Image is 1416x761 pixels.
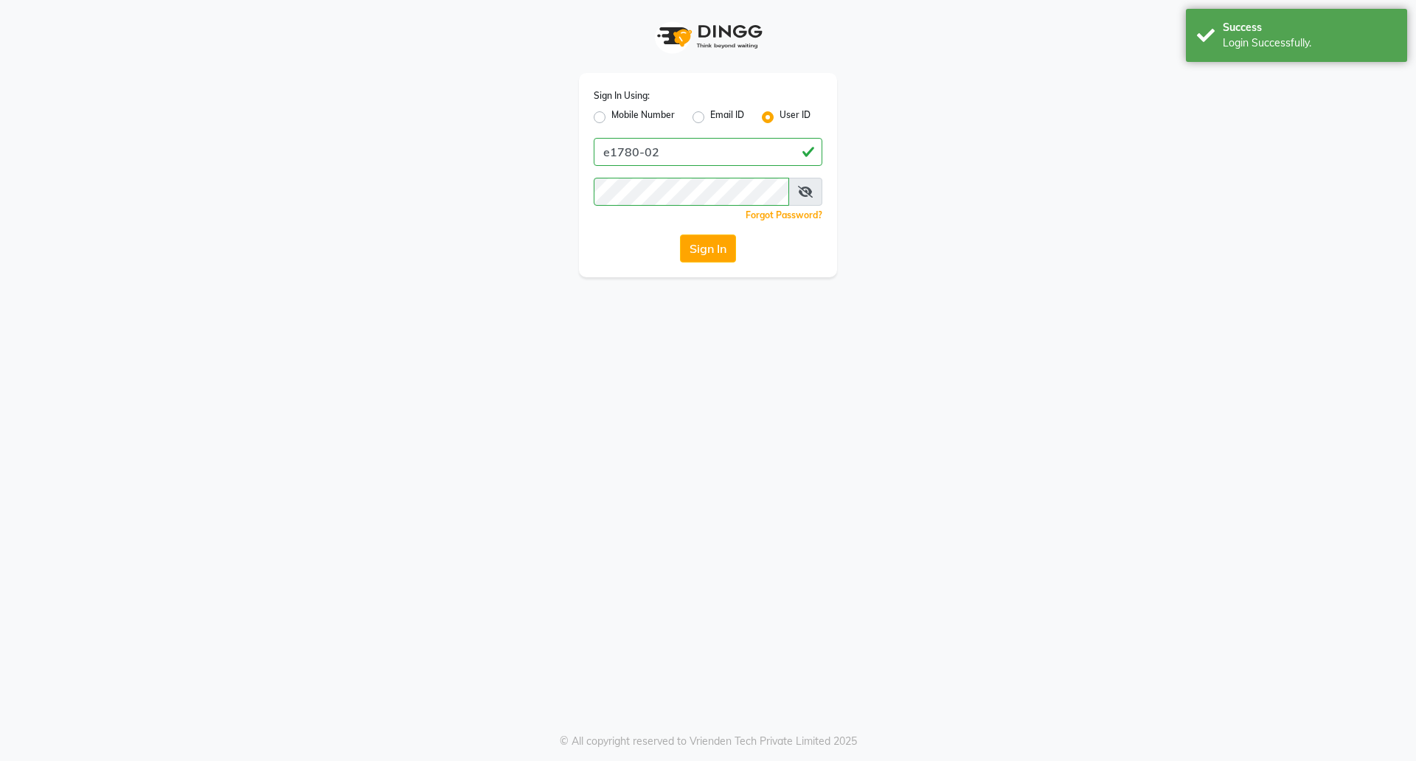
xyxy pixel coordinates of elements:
label: Sign In Using: [594,89,650,102]
a: Forgot Password? [746,209,822,220]
div: Login Successfully. [1223,35,1396,51]
div: Success [1223,20,1396,35]
label: User ID [780,108,811,126]
input: Username [594,178,789,206]
label: Email ID [710,108,744,126]
img: logo1.svg [649,15,767,58]
input: Username [594,138,822,166]
label: Mobile Number [611,108,675,126]
button: Sign In [680,234,736,263]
